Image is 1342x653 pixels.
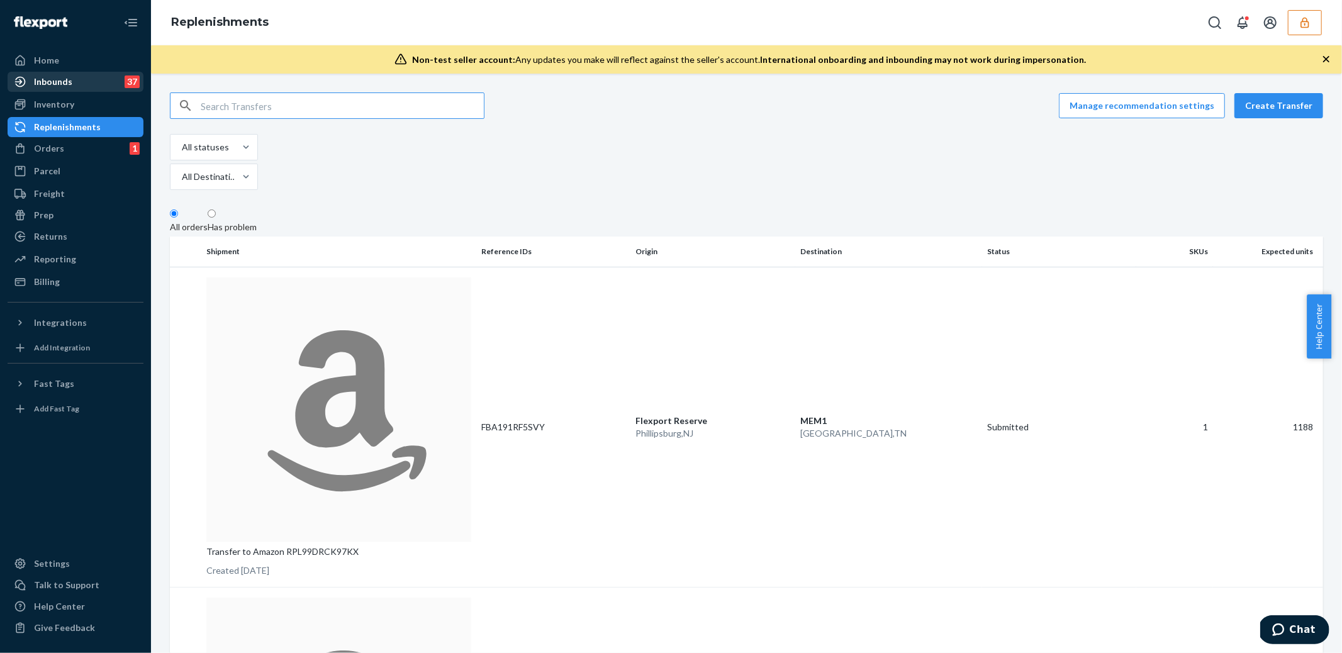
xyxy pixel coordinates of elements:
[635,427,790,440] p: Phillipsburg , NJ
[8,50,143,70] a: Home
[8,313,143,333] button: Integrations
[1136,267,1213,587] td: 1
[8,94,143,114] a: Inventory
[8,72,143,92] a: Inbounds37
[206,545,471,558] p: Transfer to Amazon RPL99DRCK97KX
[118,10,143,35] button: Close Navigation
[34,622,95,634] div: Give Feedback
[208,209,216,218] input: Has problem
[982,237,1136,267] th: Status
[161,4,279,41] ol: breadcrumbs
[760,54,1086,65] span: International onboarding and inbounding may not work during impersonation.
[34,209,53,221] div: Prep
[34,98,74,111] div: Inventory
[800,427,977,440] p: [GEOGRAPHIC_DATA] , TN
[987,421,1131,433] div: Submitted
[800,415,977,427] p: MEM1
[201,237,476,267] th: Shipment
[201,93,484,118] input: Search Transfers
[1307,294,1331,359] button: Help Center
[34,600,85,613] div: Help Center
[181,170,182,183] input: All Destinations
[125,75,140,88] div: 37
[1213,237,1323,267] th: Expected units
[34,557,70,570] div: Settings
[34,403,79,414] div: Add Fast Tag
[34,276,60,288] div: Billing
[170,221,208,233] div: All orders
[476,237,630,267] th: Reference IDs
[8,618,143,638] button: Give Feedback
[34,316,87,329] div: Integrations
[8,338,143,358] a: Add Integration
[8,205,143,225] a: Prep
[182,170,241,183] div: All Destinations
[1260,615,1329,647] iframe: Opens a widget where you can chat to one of our agents
[34,142,64,155] div: Orders
[34,165,60,177] div: Parcel
[8,117,143,137] a: Replenishments
[34,342,90,353] div: Add Integration
[1234,93,1323,118] button: Create Transfer
[8,138,143,159] a: Orders1
[34,377,74,390] div: Fast Tags
[170,209,178,218] input: All orders
[34,75,72,88] div: Inbounds
[630,237,795,267] th: Origin
[1202,10,1227,35] button: Open Search Box
[412,53,1086,66] div: Any updates you make will reflect against the seller's account.
[1136,237,1213,267] th: SKUs
[34,121,101,133] div: Replenishments
[206,564,471,577] p: Created [DATE]
[1059,93,1225,118] button: Manage recommendation settings
[34,54,59,67] div: Home
[1230,10,1255,35] button: Open notifications
[795,237,982,267] th: Destination
[476,267,630,587] td: FBA191RF5SVY
[208,221,257,233] div: Has problem
[8,161,143,181] a: Parcel
[182,141,229,153] div: All statuses
[14,16,67,29] img: Flexport logo
[8,184,143,204] a: Freight
[34,579,99,591] div: Talk to Support
[34,187,65,200] div: Freight
[8,272,143,292] a: Billing
[412,54,515,65] span: Non-test seller account:
[8,554,143,574] a: Settings
[34,230,67,243] div: Returns
[8,575,143,595] button: Talk to Support
[8,249,143,269] a: Reporting
[8,596,143,617] a: Help Center
[181,141,182,153] input: All statuses
[171,15,269,29] a: Replenishments
[34,253,76,265] div: Reporting
[1258,10,1283,35] button: Open account menu
[130,142,140,155] div: 1
[8,226,143,247] a: Returns
[8,399,143,419] a: Add Fast Tag
[1213,267,1323,587] td: 1188
[635,415,790,427] p: Flexport Reserve
[8,374,143,394] button: Fast Tags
